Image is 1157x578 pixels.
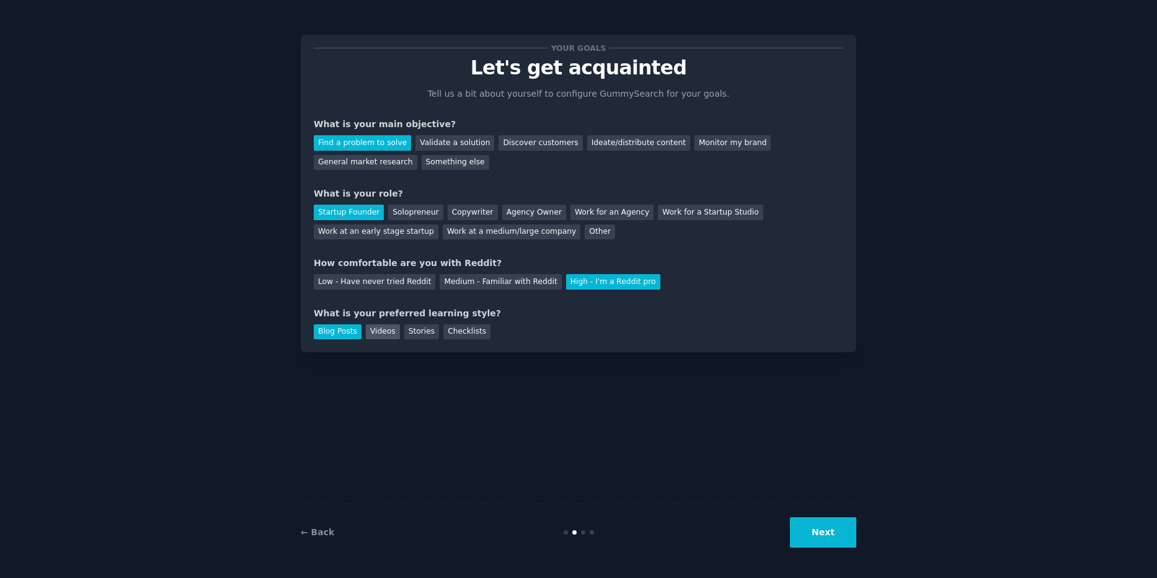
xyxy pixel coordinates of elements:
div: What is your main objective? [314,118,843,131]
p: Tell us a bit about yourself to configure GummySearch for your goals. [422,87,735,100]
div: Solopreneur [388,205,443,220]
div: Work at a medium/large company [443,225,580,240]
div: High - I'm a Reddit pro [566,274,660,290]
span: Your goals [549,42,608,55]
div: What is your role? [314,187,843,200]
div: Other [585,225,615,240]
div: Blog Posts [314,324,361,340]
div: What is your preferred learning style? [314,307,843,320]
div: Agency Owner [502,205,566,220]
div: Work for an Agency [570,205,654,220]
div: Low - Have never tried Reddit [314,274,435,290]
div: Medium - Familiar with Reddit [440,274,561,290]
div: Startup Founder [314,205,384,220]
div: How comfortable are you with Reddit? [314,257,843,270]
div: Monitor my brand [694,135,771,151]
div: Videos [366,324,400,340]
div: Work at an early stage startup [314,225,438,240]
p: Let's get acquainted [314,57,843,79]
div: Stories [404,324,439,340]
div: Ideate/distribute content [587,135,690,151]
div: Find a problem to solve [314,135,411,151]
div: Something else [422,155,489,171]
a: ← Back [301,527,334,537]
div: Checklists [443,324,490,340]
div: Work for a Startup Studio [658,205,763,220]
div: General market research [314,155,417,171]
div: Validate a solution [415,135,494,151]
div: Discover customers [499,135,582,151]
button: Next [790,517,856,548]
div: Copywriter [448,205,498,220]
